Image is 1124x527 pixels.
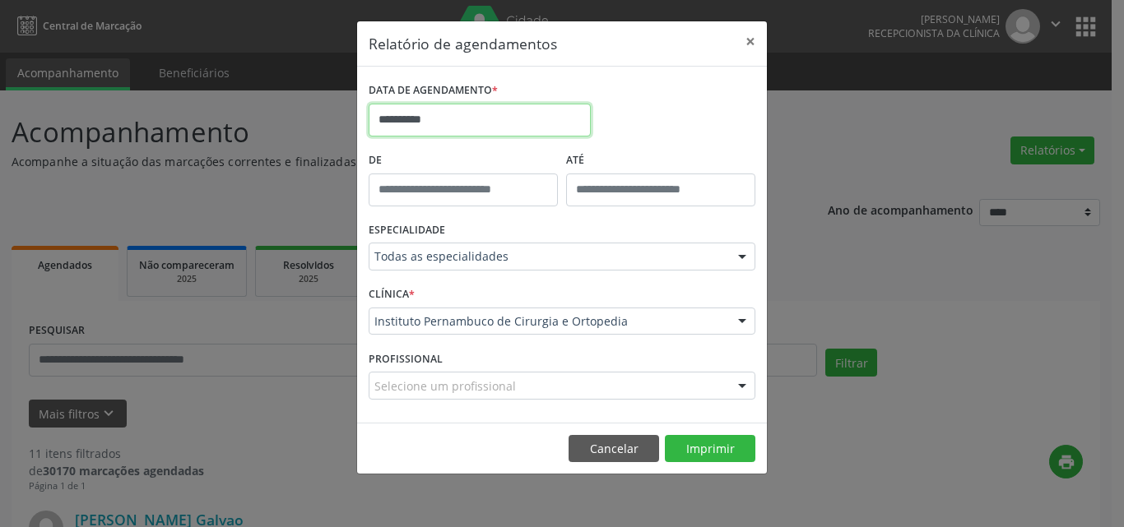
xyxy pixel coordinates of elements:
label: PROFISSIONAL [369,346,443,372]
label: ATÉ [566,148,755,173]
button: Imprimir [665,435,755,463]
span: Instituto Pernambuco de Cirurgia e Ortopedia [374,313,722,330]
span: Selecione um profissional [374,377,516,395]
label: ESPECIALIDADE [369,218,445,243]
span: Todas as especialidades [374,248,722,265]
label: De [369,148,558,173]
button: Cancelar [569,435,659,463]
button: Close [734,21,767,62]
label: CLÍNICA [369,282,415,307]
label: DATA DE AGENDAMENTO [369,78,498,104]
h5: Relatório de agendamentos [369,33,557,54]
